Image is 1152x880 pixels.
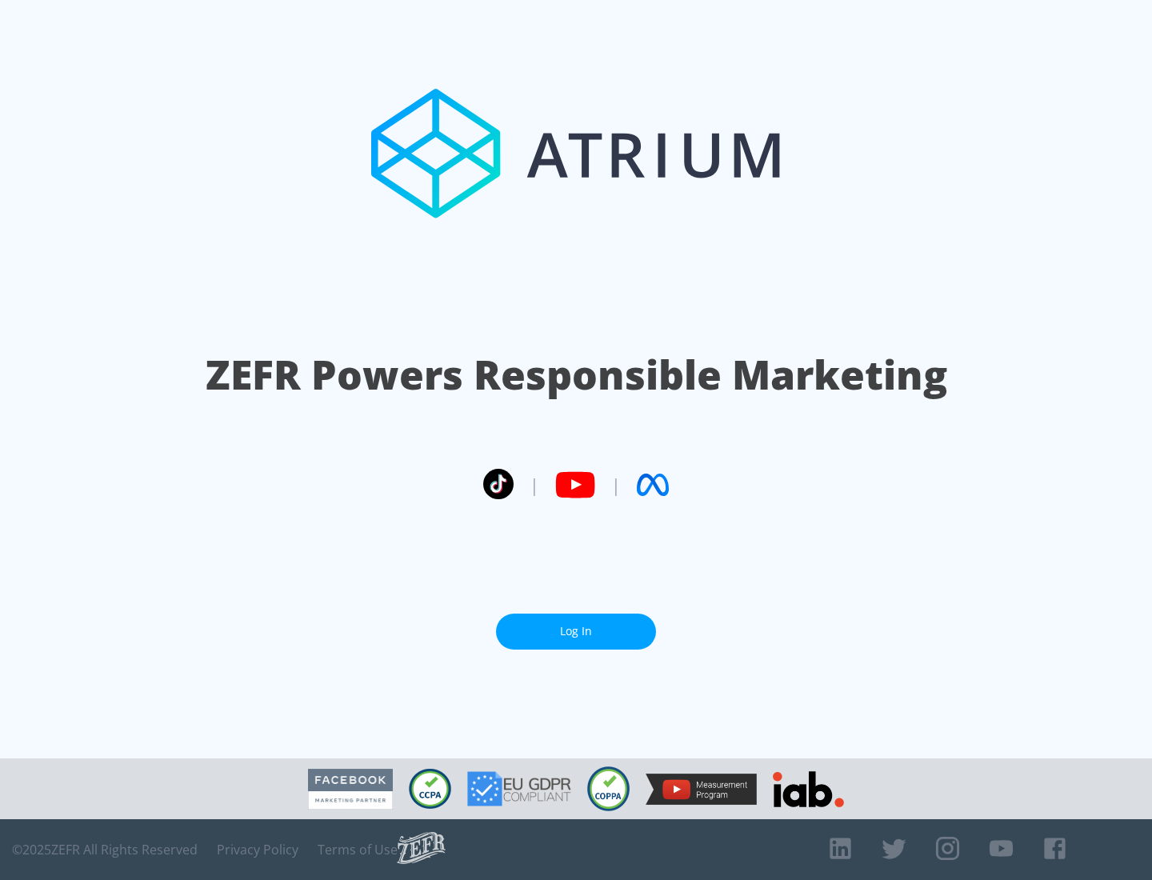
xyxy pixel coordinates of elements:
img: GDPR Compliant [467,771,571,806]
img: Facebook Marketing Partner [308,769,393,810]
img: IAB [773,771,844,807]
img: COPPA Compliant [587,766,630,811]
a: Log In [496,614,656,650]
img: CCPA Compliant [409,769,451,809]
span: © 2025 ZEFR All Rights Reserved [12,842,198,858]
span: | [611,473,621,497]
a: Privacy Policy [217,842,298,858]
span: | [530,473,539,497]
img: YouTube Measurement Program [646,774,757,805]
a: Terms of Use [318,842,398,858]
h1: ZEFR Powers Responsible Marketing [206,347,947,402]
